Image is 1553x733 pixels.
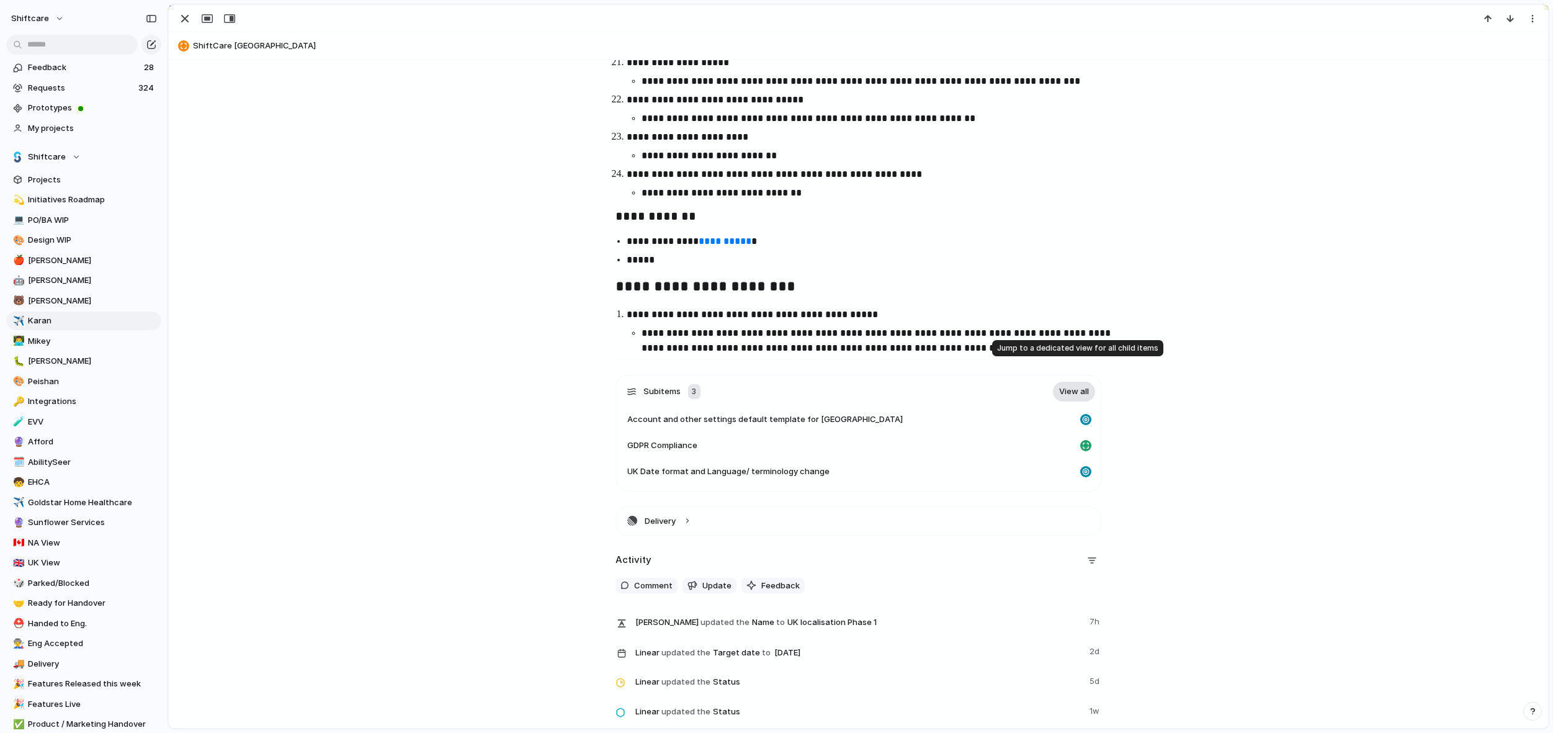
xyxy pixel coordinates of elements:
[6,191,161,209] a: 💫Initiatives Roadmap
[11,194,24,206] button: 💫
[700,616,750,629] span: updated the
[28,637,157,650] span: Eng Accepted
[28,395,157,408] span: Integrations
[6,171,161,189] a: Projects
[28,234,157,246] span: Design WIP
[28,718,157,731] span: Product / Marketing Handover
[6,392,161,411] a: 🔑Integrations
[6,372,161,391] a: 🎨Peishan
[28,274,157,287] span: [PERSON_NAME]
[6,231,161,250] a: 🎨Design WIP
[28,557,157,569] span: UK View
[6,119,161,138] a: My projects
[28,375,157,388] span: Peishan
[6,675,161,693] a: 🎉Features Released this week
[11,295,24,307] button: 🐻
[28,476,157,488] span: EHCA
[635,613,1082,631] span: Name UK localisation Phase 1
[11,597,24,609] button: 🤝
[28,678,157,690] span: Features Released this week
[643,385,681,398] span: Subitems
[13,677,22,691] div: 🎉
[635,616,699,629] span: [PERSON_NAME]
[6,413,161,431] a: 🧪EVV
[635,706,660,718] span: Linear
[11,698,24,711] button: 🎉
[13,374,22,389] div: 🎨
[6,251,161,270] a: 🍎[PERSON_NAME]
[13,516,22,530] div: 🔮
[28,355,157,367] span: [PERSON_NAME]
[11,637,24,650] button: 👨‍🏭
[627,439,697,452] span: GDPR Compliance
[6,634,161,653] a: 👨‍🏭Eng Accepted
[1053,382,1095,402] a: View all
[28,122,157,135] span: My projects
[11,254,24,267] button: 🍎
[6,58,161,77] a: Feedback28
[28,416,157,428] span: EVV
[193,40,1542,52] span: ShiftCare [GEOGRAPHIC_DATA]
[6,695,161,714] div: 🎉Features Live
[6,554,161,572] a: 🇬🇧UK View
[28,618,157,630] span: Handed to Eng.
[13,455,22,469] div: 🗓️
[6,574,161,593] div: 🎲Parked/Blocked
[28,516,157,529] span: Sunflower Services
[28,698,157,711] span: Features Live
[761,580,800,592] span: Feedback
[1090,703,1102,717] span: 1w
[635,643,1082,662] span: Target date
[6,473,161,492] a: 🧒EHCA
[6,271,161,290] div: 🤖[PERSON_NAME]
[11,274,24,287] button: 🤖
[13,395,22,409] div: 🔑
[6,292,161,310] a: 🐻[PERSON_NAME]
[11,618,24,630] button: ⛑️
[6,312,161,330] div: ✈️Karan
[28,315,157,327] span: Karan
[6,614,161,633] a: ⛑️Handed to Eng.
[11,234,24,246] button: 🎨
[13,596,22,611] div: 🤝
[635,676,660,688] span: Linear
[634,580,673,592] span: Comment
[6,433,161,451] a: 🔮Afford
[11,214,24,227] button: 💻
[688,384,700,399] div: 3
[6,534,161,552] a: 🇨🇦NA View
[1090,643,1102,658] span: 2d
[6,513,161,532] a: 🔮Sunflower Services
[776,616,785,629] span: to
[661,676,710,688] span: updated the
[661,706,710,718] span: updated the
[28,577,157,590] span: Parked/Blocked
[13,233,22,248] div: 🎨
[11,436,24,448] button: 🔮
[762,647,771,659] span: to
[13,213,22,227] div: 💻
[6,594,161,613] div: 🤝Ready for Handover
[6,332,161,351] a: 👨‍💻Mikey
[13,274,22,288] div: 🤖
[28,537,157,549] span: NA View
[28,497,157,509] span: Goldstar Home Healthcare
[11,557,24,569] button: 🇬🇧
[13,475,22,490] div: 🧒
[6,493,161,512] a: ✈️Goldstar Home Healthcare
[661,647,710,659] span: updated the
[144,61,156,74] span: 28
[11,416,24,428] button: 🧪
[741,578,805,594] button: Feedback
